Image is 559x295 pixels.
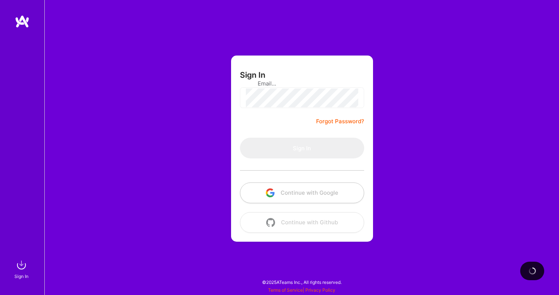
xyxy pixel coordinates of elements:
[266,188,275,197] img: icon
[240,212,364,233] button: Continue with Github
[44,273,559,291] div: © 2025 ATeams Inc., All rights reserved.
[240,182,364,203] button: Continue with Google
[258,74,346,93] input: Email...
[16,258,29,280] a: sign inSign In
[15,15,30,28] img: logo
[266,218,275,227] img: icon
[305,287,335,293] a: Privacy Policy
[268,287,335,293] span: |
[240,70,265,80] h3: Sign In
[240,138,364,158] button: Sign In
[14,258,29,272] img: sign in
[529,267,536,275] img: loading
[316,117,364,126] a: Forgot Password?
[14,272,28,280] div: Sign In
[268,287,303,293] a: Terms of Service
